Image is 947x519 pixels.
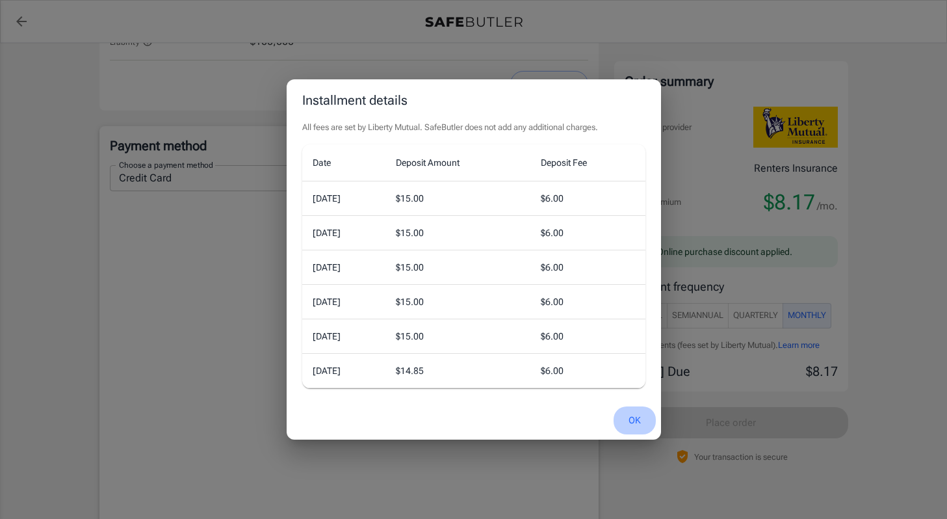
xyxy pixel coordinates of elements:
[385,319,530,354] td: $ 15.00
[530,144,645,181] th: Deposit Fee
[614,406,656,434] button: OK
[302,181,386,215] td: [DATE]
[385,215,530,250] td: $ 15.00
[530,354,645,388] td: $ 6.00
[385,354,530,388] td: $ 14.85
[302,285,386,319] td: [DATE]
[302,250,386,284] td: [DATE]
[302,354,386,388] td: [DATE]
[530,181,645,215] td: $ 6.00
[287,79,661,121] h2: Installment details
[530,319,645,354] td: $ 6.00
[530,285,645,319] td: $ 6.00
[385,285,530,319] td: $ 15.00
[385,144,530,181] th: Deposit Amount
[385,250,530,284] td: $ 15.00
[302,215,386,250] td: [DATE]
[302,121,645,134] p: All fees are set by Liberty Mutual. SafeButler does not add any additional charges.
[530,250,645,284] td: $ 6.00
[385,181,530,215] td: $ 15.00
[530,215,645,250] td: $ 6.00
[302,319,386,354] td: [DATE]
[302,144,386,181] th: Date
